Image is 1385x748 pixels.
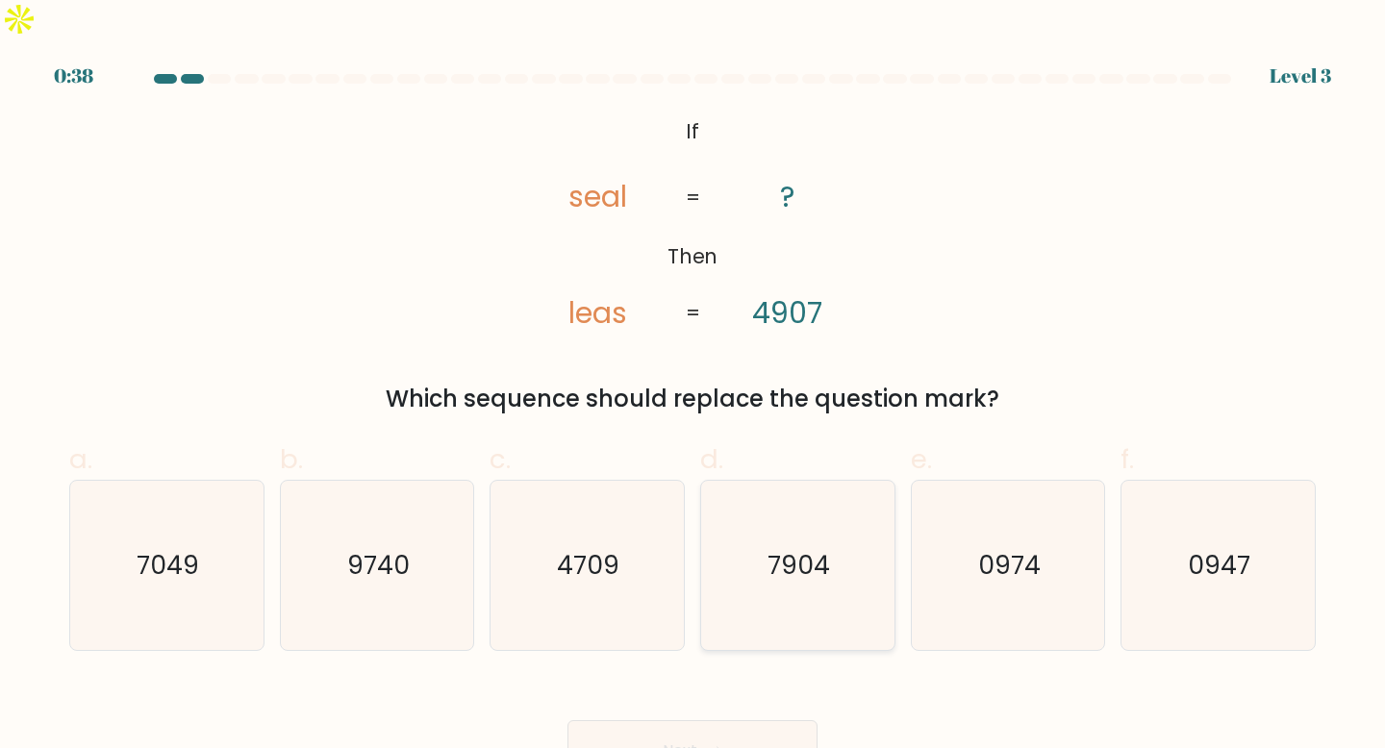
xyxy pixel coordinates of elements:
[1189,547,1251,583] text: 0947
[700,440,723,478] span: d.
[1270,62,1331,90] div: Level 3
[558,547,620,583] text: 4709
[138,547,200,583] text: 7049
[780,177,794,218] tspan: ?
[490,440,511,478] span: c.
[686,300,700,328] tspan: =
[768,547,831,583] text: 7904
[686,117,699,145] tspan: If
[54,62,93,90] div: 0:38
[667,243,718,271] tspan: Then
[347,547,410,583] text: 9740
[1121,440,1134,478] span: f.
[511,112,875,336] svg: @import url('[URL][DOMAIN_NAME]);
[911,440,932,478] span: e.
[568,292,627,334] tspan: leas
[280,440,303,478] span: b.
[686,184,700,212] tspan: =
[69,440,92,478] span: a.
[978,547,1041,583] text: 0974
[568,177,627,218] tspan: seal
[752,293,822,335] tspan: 4907
[81,382,1304,416] div: Which sequence should replace the question mark?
